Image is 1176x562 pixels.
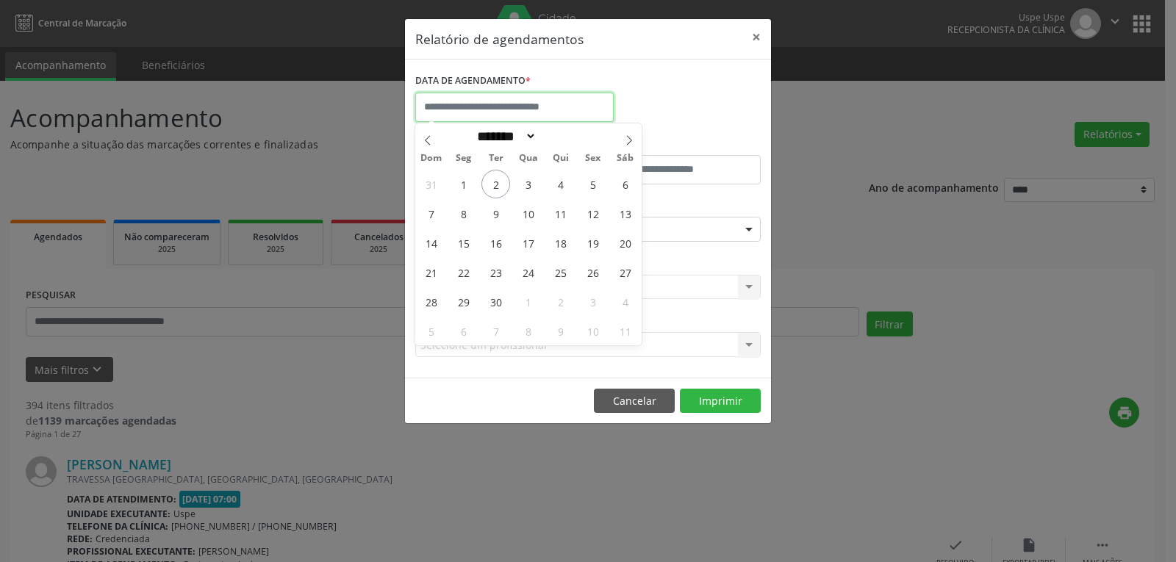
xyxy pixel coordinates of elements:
span: Qui [545,154,577,163]
span: Setembro 29, 2025 [449,287,478,316]
span: Outubro 4, 2025 [611,287,639,316]
span: Setembro 8, 2025 [449,199,478,228]
button: Close [742,19,771,55]
span: Agosto 31, 2025 [417,170,445,198]
span: Dom [415,154,448,163]
span: Outubro 6, 2025 [449,317,478,345]
span: Outubro 1, 2025 [514,287,542,316]
span: Outubro 11, 2025 [611,317,639,345]
span: Setembro 10, 2025 [514,199,542,228]
button: Cancelar [594,389,675,414]
span: Qua [512,154,545,163]
span: Outubro 7, 2025 [481,317,510,345]
span: Setembro 25, 2025 [546,258,575,287]
span: Outubro 9, 2025 [546,317,575,345]
span: Outubro 8, 2025 [514,317,542,345]
input: Year [537,129,585,144]
span: Setembro 30, 2025 [481,287,510,316]
span: Setembro 26, 2025 [578,258,607,287]
span: Outubro 10, 2025 [578,317,607,345]
span: Setembro 17, 2025 [514,228,542,257]
span: Ter [480,154,512,163]
span: Setembro 18, 2025 [546,228,575,257]
span: Setembro 20, 2025 [611,228,639,257]
span: Setembro 16, 2025 [481,228,510,257]
span: Setembro 22, 2025 [449,258,478,287]
span: Setembro 7, 2025 [417,199,445,228]
label: DATA DE AGENDAMENTO [415,70,531,93]
span: Setembro 24, 2025 [514,258,542,287]
span: Setembro 11, 2025 [546,199,575,228]
button: Imprimir [680,389,761,414]
span: Setembro 21, 2025 [417,258,445,287]
span: Seg [448,154,480,163]
span: Setembro 5, 2025 [578,170,607,198]
span: Sex [577,154,609,163]
span: Setembro 3, 2025 [514,170,542,198]
h5: Relatório de agendamentos [415,29,584,48]
span: Setembro 13, 2025 [611,199,639,228]
span: Sáb [609,154,642,163]
select: Month [472,129,537,144]
span: Setembro 15, 2025 [449,228,478,257]
span: Setembro 2, 2025 [481,170,510,198]
span: Setembro 27, 2025 [611,258,639,287]
span: Setembro 28, 2025 [417,287,445,316]
span: Setembro 19, 2025 [578,228,607,257]
span: Setembro 4, 2025 [546,170,575,198]
span: Outubro 3, 2025 [578,287,607,316]
span: Outubro 2, 2025 [546,287,575,316]
span: Setembro 9, 2025 [481,199,510,228]
span: Setembro 14, 2025 [417,228,445,257]
span: Setembro 23, 2025 [481,258,510,287]
label: ATÉ [592,132,761,155]
span: Setembro 1, 2025 [449,170,478,198]
span: Setembro 6, 2025 [611,170,639,198]
span: Setembro 12, 2025 [578,199,607,228]
span: Outubro 5, 2025 [417,317,445,345]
